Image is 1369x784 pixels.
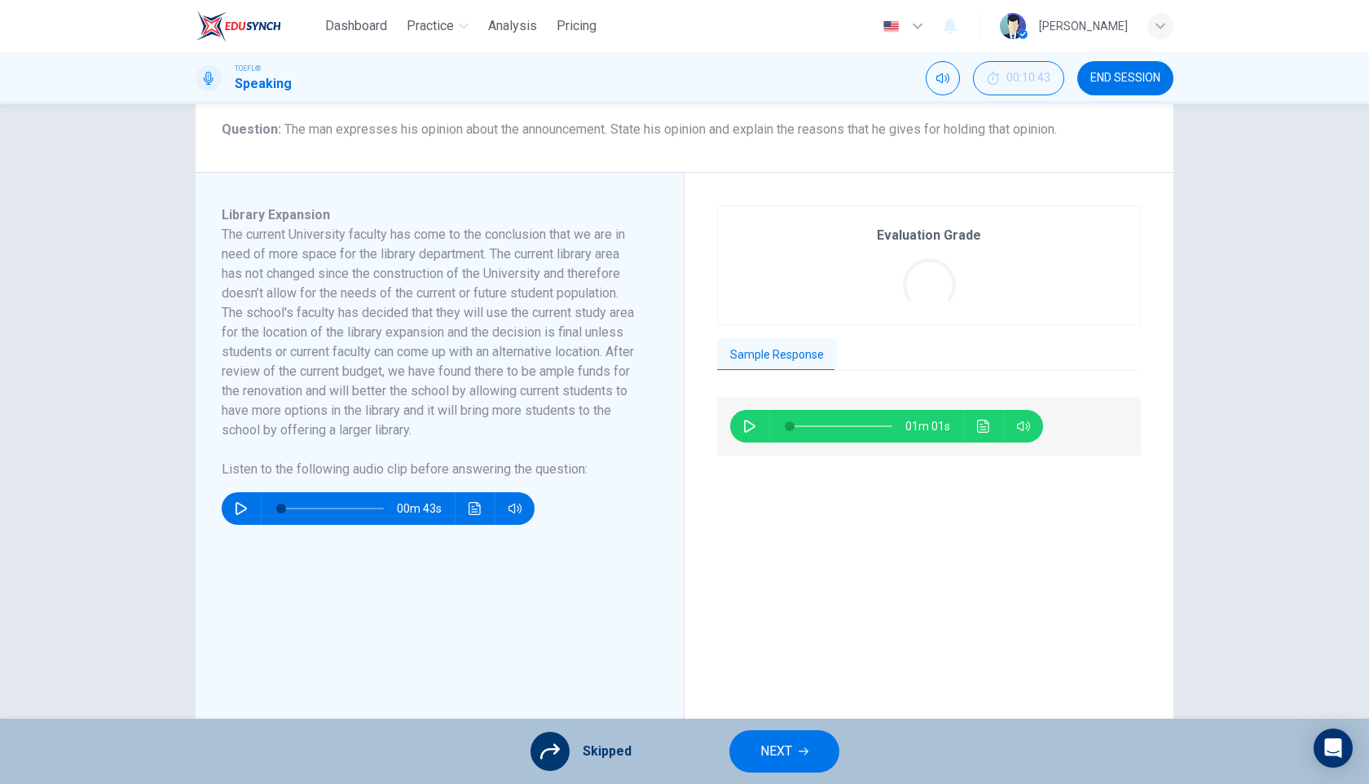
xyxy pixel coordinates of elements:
button: Dashboard [319,11,394,41]
span: NEXT [760,740,792,763]
button: Practice [400,11,475,41]
h1: Speaking [235,74,292,94]
div: [PERSON_NAME] [1039,16,1128,36]
span: Analysis [488,16,537,36]
button: NEXT [729,730,839,773]
button: Click to see the audio transcription [462,492,488,525]
span: Skipped [583,742,632,761]
span: Dashboard [325,16,387,36]
span: 00m 43s [397,492,455,525]
a: EduSynch logo [196,10,319,42]
span: END SESSION [1090,72,1160,85]
button: Click to see the audio transcription [971,410,997,443]
div: Mute [926,61,960,95]
div: Hide [973,61,1064,95]
div: Open Intercom Messenger [1314,729,1353,768]
span: TOEFL® [235,63,261,74]
span: Pricing [557,16,596,36]
img: en [881,20,901,33]
h6: Listen to the following audio clip before answering the question : [222,460,638,479]
span: The man expresses his opinion about the announcement. State his opinion and explain the reasons t... [284,121,1057,137]
span: 01m 01s [905,410,963,443]
img: EduSynch logo [196,10,281,42]
span: Practice [407,16,454,36]
h6: Evaluation Grade [877,226,981,245]
span: Library Expansion [222,207,330,222]
h6: Question : [222,120,1147,139]
button: END SESSION [1077,61,1173,95]
img: Profile picture [1000,13,1026,39]
h6: The current University faculty has come to the conclusion that we are in need of more space for t... [222,225,638,440]
button: Analysis [482,11,544,41]
button: Pricing [550,11,603,41]
span: 00:10:43 [1006,72,1050,85]
button: 00:10:43 [973,61,1064,95]
div: basic tabs example [717,338,1141,372]
button: Sample Response [717,338,837,372]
